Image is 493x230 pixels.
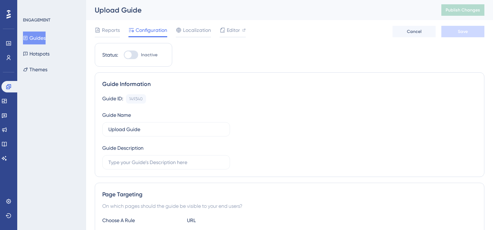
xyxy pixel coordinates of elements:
span: Inactive [141,52,158,58]
span: Editor [227,26,240,34]
div: URL [187,216,266,225]
span: Localization [183,26,211,34]
div: ENGAGEMENT [23,17,50,23]
span: Cancel [407,29,422,34]
button: Cancel [393,26,436,37]
span: Configuration [136,26,167,34]
button: Hotspots [23,47,50,60]
input: Type your Guide’s Name here [108,125,224,133]
div: Page Targeting [102,190,477,199]
div: Guide Description [102,144,144,152]
div: 149340 [129,96,143,102]
input: Type your Guide’s Description here [108,158,224,166]
div: On which pages should the guide be visible to your end users? [102,202,477,210]
button: Save [441,26,484,37]
div: Upload Guide [95,5,423,15]
div: Guide Name [102,111,131,119]
div: Guide ID: [102,94,123,104]
span: Save [458,29,468,34]
button: Guides [23,32,46,44]
div: Status: [102,51,118,59]
button: Themes [23,63,47,76]
div: Choose A Rule [102,216,181,225]
span: Reports [102,26,120,34]
span: Publish Changes [446,7,480,13]
button: Publish Changes [441,4,484,16]
div: Guide Information [102,80,477,88]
